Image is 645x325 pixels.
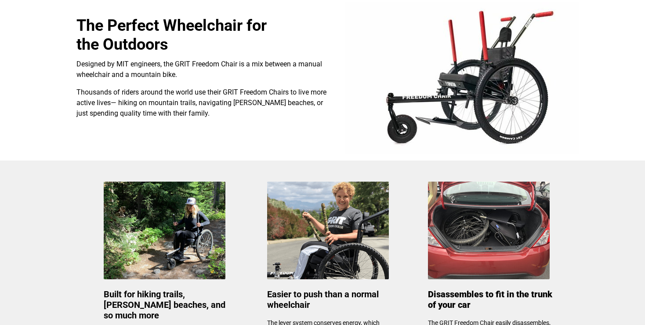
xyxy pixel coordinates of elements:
span: Easier to push than a normal wheelchair [267,289,379,310]
input: Get more information [31,212,107,229]
span: Thousands of riders around the world use their GRIT Freedom Chairs to live more active lives— hik... [76,88,326,117]
span: Disassembles to fit in the trunk of your car [428,289,552,310]
span: Built for hiking trails, [PERSON_NAME] beaches, and so much more [104,289,225,321]
span: The Perfect Wheelchair for the Outdoors [76,16,267,54]
span: Designed by MIT engineers, the GRIT Freedom Chair is a mix between a manual wheelchair and a moun... [76,60,322,79]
